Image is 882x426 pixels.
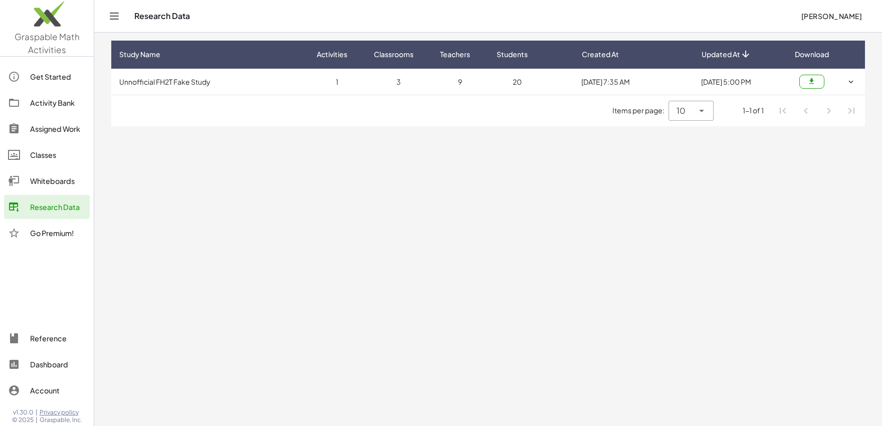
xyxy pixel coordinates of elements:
span: Classrooms [374,49,413,60]
span: Items per page: [612,105,669,116]
a: Reference [4,326,90,350]
span: Students [497,49,528,60]
a: Activity Bank [4,91,90,115]
a: Privacy policy [40,408,82,416]
span: | [36,408,38,416]
div: Whiteboards [30,175,86,187]
a: Whiteboards [4,169,90,193]
div: Reference [30,332,86,344]
div: Go Premium! [30,227,86,239]
span: Updated At [702,49,740,60]
td: 9 [432,69,489,95]
td: 3 [366,69,432,95]
div: Research Data [30,201,86,213]
div: Dashboard [30,358,86,370]
span: Created At [582,49,619,60]
span: Graspable Math Activities [15,31,80,55]
div: Activity Bank [30,97,86,109]
a: Get Started [4,65,90,89]
span: Teachers [440,49,470,60]
a: Dashboard [4,352,90,376]
span: Study Name [119,49,160,60]
div: Classes [30,149,86,161]
td: 1 [309,69,366,95]
td: [DATE] 7:35 AM [546,69,665,95]
td: 20 [489,69,546,95]
span: | [36,416,38,424]
td: Unnofficial FH2T Fake Study [111,69,309,95]
a: Assigned Work [4,117,90,141]
span: 10 [677,105,686,117]
span: [PERSON_NAME] [801,12,862,21]
div: Assigned Work [30,123,86,135]
div: Get Started [30,71,86,83]
a: Account [4,378,90,402]
a: Classes [4,143,90,167]
span: © 2025 [12,416,34,424]
div: Account [30,384,86,396]
button: [PERSON_NAME] [793,7,870,25]
a: Research Data [4,195,90,219]
nav: Pagination Navigation [772,99,863,122]
span: v1.30.0 [13,408,34,416]
span: Download [795,49,829,60]
div: 1-1 of 1 [743,105,764,116]
td: [DATE] 5:00 PM [665,69,787,95]
button: Toggle navigation [106,8,122,24]
span: Graspable, Inc. [40,416,82,424]
span: Activities [317,49,347,60]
